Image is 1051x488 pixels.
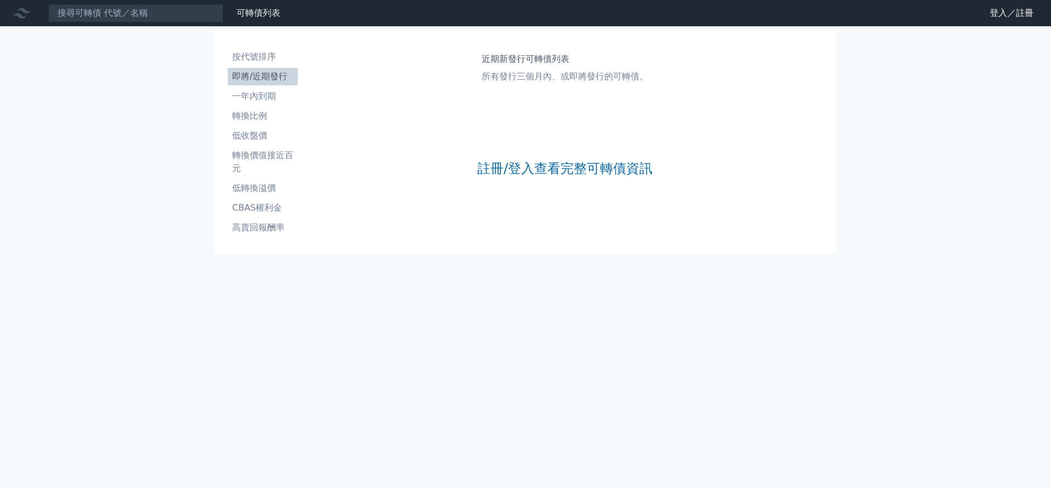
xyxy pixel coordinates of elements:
[228,129,298,142] li: 低收盤價
[228,149,298,175] li: 轉換價值接近百元
[228,221,298,234] li: 高賣回報酬率
[228,68,298,85] a: 即將/近期發行
[228,48,298,66] a: 按代號排序
[228,219,298,236] a: 高賣回報酬率
[228,109,298,123] li: 轉換比例
[48,4,223,22] input: 搜尋可轉債 代號／名稱
[228,179,298,197] a: 低轉換溢價
[228,147,298,177] a: 轉換價值接近百元
[228,70,298,83] li: 即將/近期發行
[482,70,648,83] p: 所有發行三個月內、或即將發行的可轉債。
[228,107,298,125] a: 轉換比例
[981,4,1042,22] a: 登入／註冊
[228,127,298,144] a: 低收盤價
[236,8,280,18] a: 可轉債列表
[228,88,298,105] a: 一年內到期
[228,199,298,217] a: CBAS權利金
[482,53,648,66] h1: 近期新發行可轉債列表
[477,160,652,177] a: 註冊/登入查看完整可轉債資訊
[228,50,298,63] li: 按代號排序
[228,182,298,195] li: 低轉換溢價
[228,201,298,214] li: CBAS權利金
[228,90,298,103] li: 一年內到期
